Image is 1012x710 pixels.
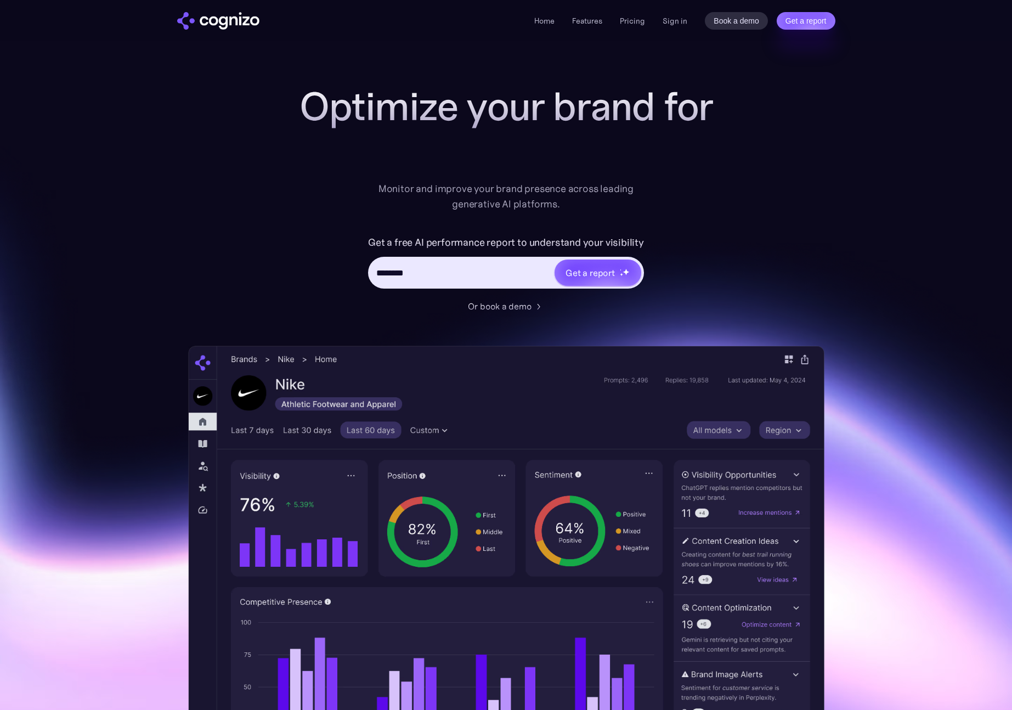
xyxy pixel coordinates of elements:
[620,269,621,271] img: star
[663,14,687,27] a: Sign in
[177,12,259,30] img: cognizo logo
[566,266,615,279] div: Get a report
[177,12,259,30] a: home
[620,273,624,277] img: star
[287,84,726,128] h1: Optimize your brand for
[572,16,602,26] a: Features
[620,16,645,26] a: Pricing
[705,12,768,30] a: Book a demo
[777,12,835,30] a: Get a report
[534,16,555,26] a: Home
[468,300,545,313] a: Or book a demo
[623,268,630,275] img: star
[468,300,532,313] div: Or book a demo
[368,234,644,294] form: Hero URL Input Form
[371,181,641,212] div: Monitor and improve your brand presence across leading generative AI platforms.
[553,258,642,287] a: Get a reportstarstarstar
[368,234,644,251] label: Get a free AI performance report to understand your visibility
